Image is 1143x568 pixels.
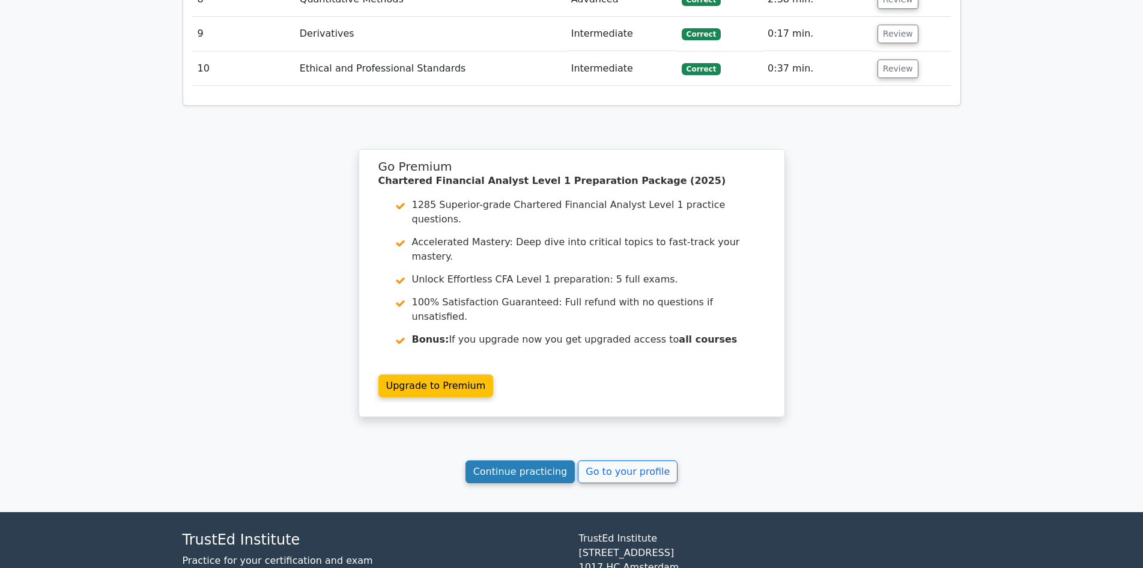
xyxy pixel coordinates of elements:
[878,60,918,78] button: Review
[566,52,677,86] td: Intermediate
[295,52,566,86] td: Ethical and Professional Standards
[193,17,295,51] td: 9
[578,460,678,483] a: Go to your profile
[566,17,677,51] td: Intermediate
[465,460,575,483] a: Continue practicing
[878,25,918,43] button: Review
[763,17,873,51] td: 0:17 min.
[682,28,721,40] span: Correct
[295,17,566,51] td: Derivatives
[682,63,721,75] span: Correct
[183,555,373,566] a: Practice for your certification and exam
[378,374,494,397] a: Upgrade to Premium
[193,52,295,86] td: 10
[763,52,873,86] td: 0:37 min.
[183,531,565,549] h4: TrustEd Institute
